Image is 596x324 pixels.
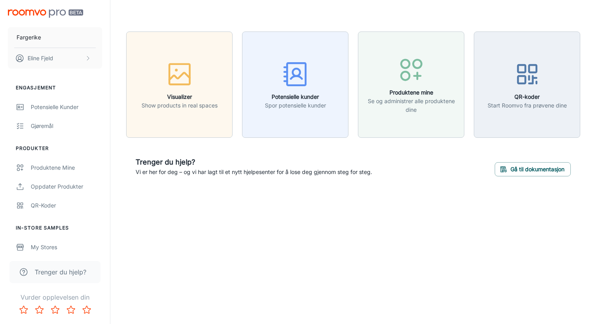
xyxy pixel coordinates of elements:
[265,93,326,101] h6: Potensielle kunder
[31,163,102,172] div: Produktene mine
[488,101,567,110] p: Start Roomvo fra prøvene dine
[8,27,102,48] button: Fargerike
[31,201,102,210] div: QR-koder
[495,165,571,172] a: Gå til dokumentasjon
[363,97,459,114] p: Se og administrer alle produktene dine
[17,33,41,42] p: Fargerike
[142,101,218,110] p: Show products in real spaces
[242,80,348,88] a: Potensielle kunderSpor potensielle kunder
[488,93,567,101] h6: QR-koder
[126,31,233,138] button: VisualizerShow products in real spaces
[358,31,464,138] button: Produktene mineSe og administrer alle produktene dine
[142,93,218,101] h6: Visualizer
[136,168,372,176] p: Vi er her for deg – og vi har lagt til et nytt hjelpesenter for å lose deg gjennom steg for steg.
[28,54,53,63] p: Eline Fjeld
[31,182,102,191] div: Oppdater produkter
[474,80,580,88] a: QR-koderStart Roomvo fra prøvene dine
[8,9,83,18] img: Roomvo PRO Beta
[363,88,459,97] h6: Produktene mine
[8,48,102,69] button: Eline Fjeld
[474,31,580,138] button: QR-koderStart Roomvo fra prøvene dine
[31,122,102,130] div: Gjøremål
[495,162,571,176] button: Gå til dokumentasjon
[31,103,102,111] div: Potensielle kunder
[242,31,348,138] button: Potensielle kunderSpor potensielle kunder
[358,80,464,88] a: Produktene mineSe og administrer alle produktene dine
[265,101,326,110] p: Spor potensielle kunder
[136,157,372,168] h6: Trenger du hjelp?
